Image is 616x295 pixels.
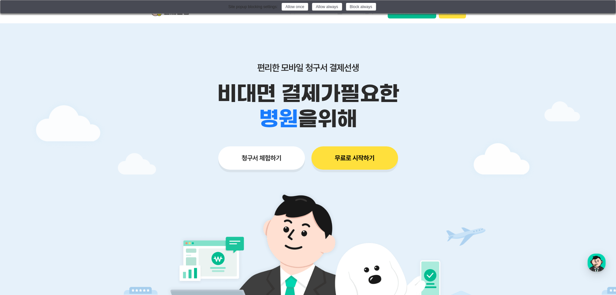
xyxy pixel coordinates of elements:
[100,215,108,220] span: 설정
[43,205,83,221] a: 대화
[218,146,305,170] button: 청구서 체험하기
[83,205,124,221] a: 설정
[20,215,24,220] span: 홈
[59,215,67,221] span: 대화
[282,3,308,11] button: Allow once
[228,5,278,9] div: Site popup blocking settings:
[143,62,474,73] p: 편리한 모바일 청구서 결제선생
[346,3,376,11] button: Block always
[311,146,398,170] button: 무료로 시작하기
[143,81,474,106] p: 비대면 결제가 필요한
[298,106,357,131] span: 을 위해
[2,205,43,221] a: 홈
[312,3,342,11] button: Allow always
[259,106,298,131] li: 병원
